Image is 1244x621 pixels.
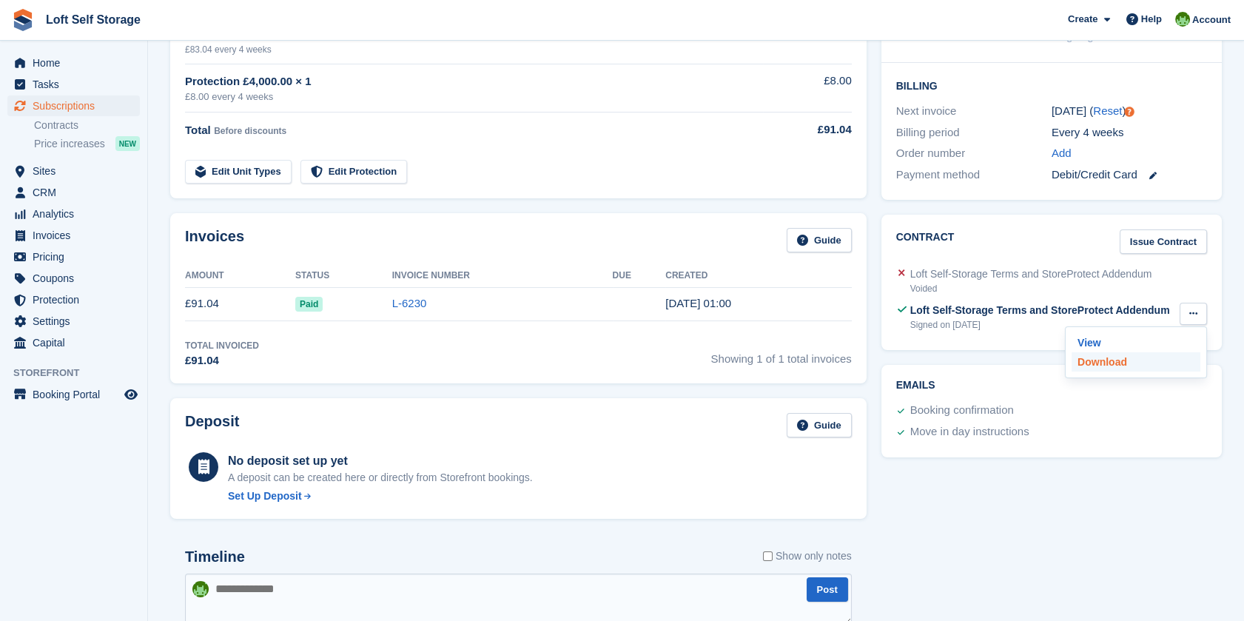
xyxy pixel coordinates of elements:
[910,266,1152,282] div: Loft Self-Storage Terms and StoreProtect Addendum
[7,74,140,95] a: menu
[34,135,140,152] a: Price increases NEW
[228,489,302,504] div: Set Up Deposit
[896,124,1052,141] div: Billing period
[185,73,763,90] div: Protection £4,000.00 × 1
[33,268,121,289] span: Coupons
[896,145,1052,162] div: Order number
[1123,105,1136,118] div: Tooltip anchor
[896,167,1052,184] div: Payment method
[185,413,239,437] h2: Deposit
[7,246,140,267] a: menu
[115,136,140,151] div: NEW
[185,160,292,184] a: Edit Unit Types
[910,318,1170,332] div: Signed on [DATE]
[122,386,140,403] a: Preview store
[33,246,121,267] span: Pricing
[7,53,140,73] a: menu
[34,137,105,151] span: Price increases
[665,264,851,288] th: Created
[300,160,407,184] a: Edit Protection
[1192,13,1231,27] span: Account
[7,289,140,310] a: menu
[763,64,851,113] td: £8.00
[185,124,211,136] span: Total
[192,581,209,597] img: James Johnson
[1175,12,1190,27] img: James Johnson
[295,264,392,288] th: Status
[392,297,427,309] a: L-6230
[185,90,763,104] div: £8.00 every 4 weeks
[7,225,140,246] a: menu
[1072,333,1200,352] a: View
[33,161,121,181] span: Sites
[910,402,1014,420] div: Booking confirmation
[295,297,323,312] span: Paid
[34,118,140,132] a: Contracts
[33,384,121,405] span: Booking Portal
[896,78,1207,93] h2: Billing
[7,95,140,116] a: menu
[1052,103,1207,120] div: [DATE] ( )
[33,95,121,116] span: Subscriptions
[33,332,121,353] span: Capital
[7,384,140,405] a: menu
[711,339,852,369] span: Showing 1 of 1 total invoices
[214,126,286,136] span: Before discounts
[33,182,121,203] span: CRM
[910,303,1170,318] div: Loft Self-Storage Terms and StoreProtect Addendum
[33,289,121,310] span: Protection
[185,548,245,565] h2: Timeline
[33,225,121,246] span: Invoices
[1072,352,1200,372] a: Download
[807,577,848,602] button: Post
[1052,124,1207,141] div: Every 4 weeks
[33,311,121,332] span: Settings
[1093,104,1122,117] a: Reset
[392,264,613,288] th: Invoice Number
[787,228,852,252] a: Guide
[787,413,852,437] a: Guide
[40,7,147,32] a: Loft Self Storage
[7,182,140,203] a: menu
[185,287,295,320] td: £91.04
[763,548,773,564] input: Show only notes
[910,282,1152,295] div: Voided
[228,489,533,504] a: Set Up Deposit
[896,229,955,254] h2: Contract
[7,161,140,181] a: menu
[185,352,259,369] div: £91.04
[763,17,851,64] td: £83.04
[33,204,121,224] span: Analytics
[763,548,852,564] label: Show only notes
[185,339,259,352] div: Total Invoiced
[1120,229,1207,254] a: Issue Contract
[1141,12,1162,27] span: Help
[896,103,1052,120] div: Next invoice
[1052,145,1072,162] a: Add
[33,53,121,73] span: Home
[1052,167,1207,184] div: Debit/Credit Card
[7,332,140,353] a: menu
[228,470,533,486] p: A deposit can be created here or directly from Storefront bookings.
[1068,12,1097,27] span: Create
[763,121,851,138] div: £91.04
[7,268,140,289] a: menu
[185,228,244,252] h2: Invoices
[7,204,140,224] a: menu
[185,43,763,56] div: £83.04 every 4 weeks
[613,264,666,288] th: Due
[33,74,121,95] span: Tasks
[896,380,1207,392] h2: Emails
[185,264,295,288] th: Amount
[7,311,140,332] a: menu
[910,423,1029,441] div: Move in day instructions
[228,452,533,470] div: No deposit set up yet
[12,9,34,31] img: stora-icon-8386f47178a22dfd0bd8f6a31ec36ba5ce8667c1dd55bd0f319d3a0aa187defe.svg
[665,297,731,309] time: 2025-09-27 00:00:29 UTC
[13,366,147,380] span: Storefront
